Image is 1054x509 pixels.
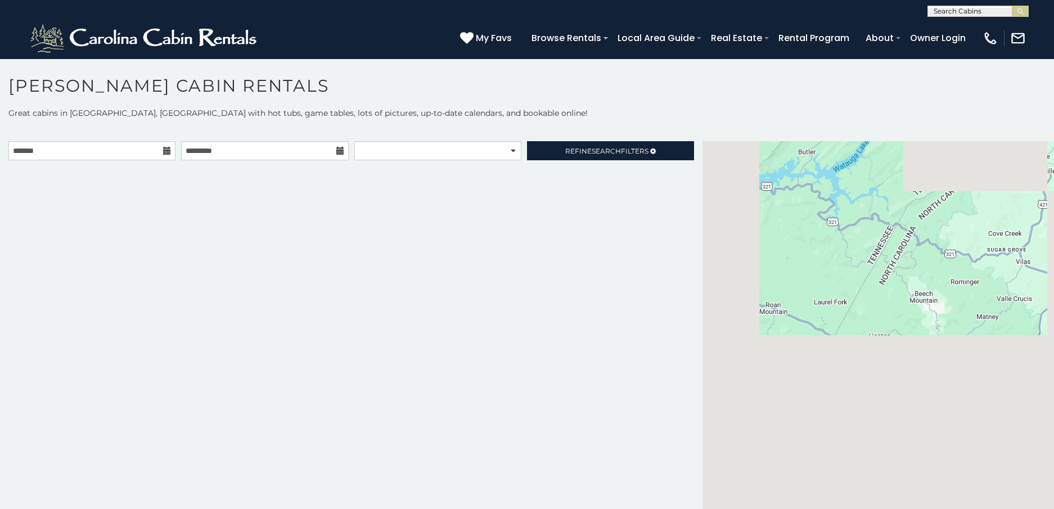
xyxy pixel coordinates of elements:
[1010,30,1026,46] img: mail-regular-white.png
[476,31,512,45] span: My Favs
[28,21,262,55] img: White-1-2.png
[526,28,607,48] a: Browse Rentals
[860,28,899,48] a: About
[904,28,971,48] a: Owner Login
[773,28,855,48] a: Rental Program
[612,28,700,48] a: Local Area Guide
[983,30,998,46] img: phone-regular-white.png
[527,141,694,160] a: RefineSearchFilters
[592,147,621,155] span: Search
[705,28,768,48] a: Real Estate
[460,31,515,46] a: My Favs
[565,147,648,155] span: Refine Filters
